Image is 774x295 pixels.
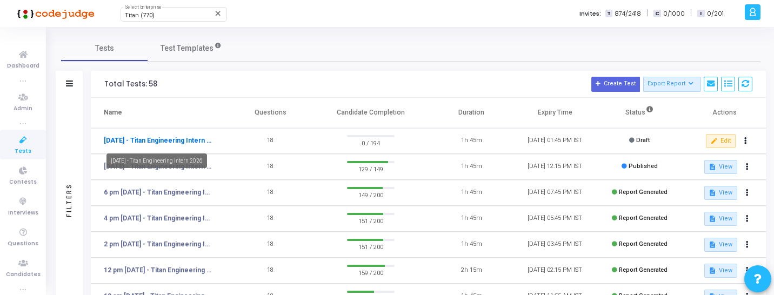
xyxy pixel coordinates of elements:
[14,3,95,24] img: logo
[709,189,716,197] mat-icon: description
[430,98,513,128] th: Duration
[430,258,513,284] td: 2h 15m
[513,154,597,180] td: [DATE] 12:15 PM IST
[663,9,685,18] span: 0/1000
[104,265,212,275] a: 12 pm [DATE] - Titan Engineering Intern 2026
[704,264,737,278] button: View
[709,215,716,223] mat-icon: description
[9,178,37,187] span: Contests
[513,128,597,154] td: [DATE] 01:45 PM IST
[597,98,682,128] th: Status
[513,180,597,206] td: [DATE] 07:45 PM IST
[8,209,38,218] span: Interviews
[615,9,641,18] span: 874/2418
[64,140,74,259] div: Filters
[513,98,597,128] th: Expiry Time
[91,98,229,128] th: Name
[706,134,736,148] button: Edit
[229,180,312,206] td: 18
[513,258,597,284] td: [DATE] 02:15 PM IST
[704,160,737,174] button: View
[704,212,737,226] button: View
[229,98,312,128] th: Questions
[8,239,38,249] span: Questions
[161,43,213,54] span: Test Templates
[697,10,704,18] span: I
[347,163,395,174] span: 129 / 149
[619,214,668,222] span: Report Generated
[430,232,513,258] td: 1h 45m
[619,266,668,273] span: Report Generated
[347,267,395,278] span: 159 / 200
[95,43,114,54] span: Tests
[347,189,395,200] span: 149 / 200
[6,270,41,279] span: Candidates
[430,206,513,232] td: 1h 45m
[347,137,395,148] span: 0 / 194
[229,258,312,284] td: 18
[619,240,668,247] span: Report Generated
[312,98,429,128] th: Candidate Completion
[430,128,513,154] td: 1h 45m
[513,206,597,232] td: [DATE] 05:45 PM IST
[636,137,650,144] span: Draft
[347,215,395,226] span: 151 / 200
[707,9,724,18] span: 0/201
[690,8,692,19] span: |
[682,98,766,128] th: Actions
[347,241,395,252] span: 151 / 200
[104,239,212,249] a: 2 pm [DATE] - Titan Engineering Intern 2026
[104,80,157,89] div: Total Tests: 58
[430,180,513,206] td: 1h 45m
[7,62,39,71] span: Dashboard
[704,238,737,252] button: View
[430,154,513,180] td: 1h 45m
[646,8,648,19] span: |
[643,77,701,92] button: Export Report
[229,128,312,154] td: 18
[229,154,312,180] td: 18
[605,10,612,18] span: T
[591,77,640,92] button: Create Test
[104,136,212,145] a: [DATE] - Titan Engineering Intern 2026
[104,213,212,223] a: 4 pm [DATE] - Titan Engineering Intern 2026
[214,9,223,18] mat-icon: Clear
[513,232,597,258] td: [DATE] 03:45 PM IST
[704,186,737,200] button: View
[14,104,32,113] span: Admin
[629,163,658,170] span: Published
[229,232,312,258] td: 18
[15,147,31,156] span: Tests
[709,163,716,171] mat-icon: description
[709,267,716,274] mat-icon: description
[125,12,155,19] span: Titan (770)
[579,9,601,18] label: Invites:
[619,189,668,196] span: Report Generated
[653,10,660,18] span: C
[104,187,212,197] a: 6 pm [DATE] - Titan Engineering Intern 2026
[709,241,716,249] mat-icon: description
[710,137,718,145] mat-icon: edit
[106,153,207,168] div: [DATE] - Titan Engineering Intern 2026
[229,206,312,232] td: 18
